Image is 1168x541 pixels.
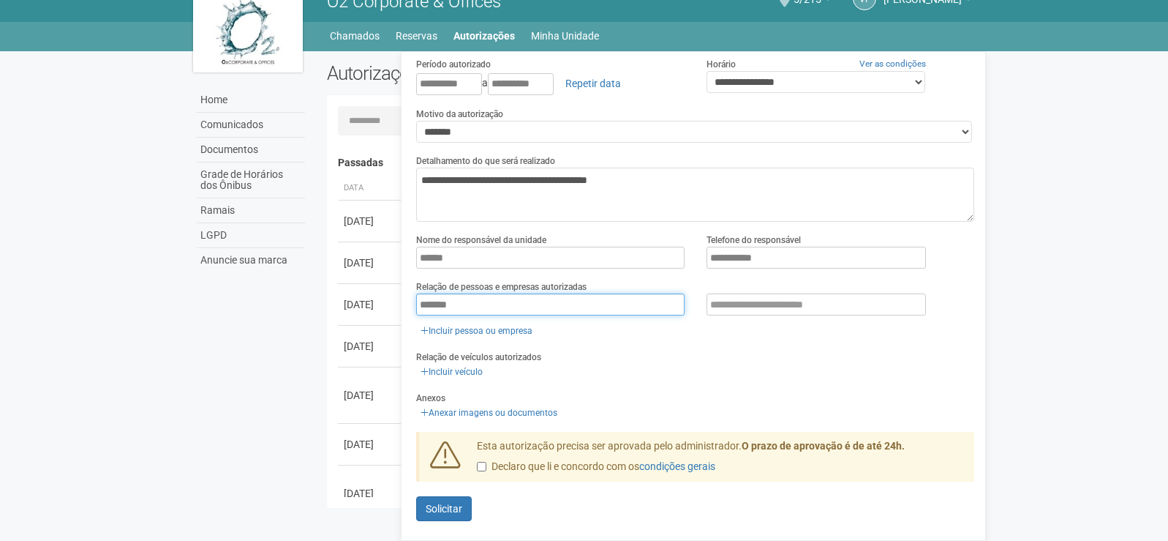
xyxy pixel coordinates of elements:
[639,460,715,472] a: condições gerais
[416,71,685,96] div: a
[859,59,926,69] a: Ver as condições
[197,163,305,198] a: Grade de Horários dos Ônibus
[344,339,398,354] div: [DATE]
[707,58,736,71] label: Horário
[477,460,715,474] label: Declaro que li e concordo com os
[197,88,305,113] a: Home
[344,437,398,452] div: [DATE]
[477,462,486,471] input: Declaro que li e concordo com oscondições gerais
[416,58,491,71] label: Período autorizado
[453,26,515,46] a: Autorizações
[197,248,305,272] a: Anuncie sua marca
[338,157,965,168] h4: Passadas
[416,280,587,294] label: Relação de pessoas e empresas autorizadas
[426,503,462,515] span: Solicitar
[416,364,487,380] a: Incluir veículo
[330,26,380,46] a: Chamados
[327,62,640,84] h2: Autorizações
[416,405,562,421] a: Anexar imagens ou documentos
[197,223,305,248] a: LGPD
[416,154,555,168] label: Detalhamento do que será realizado
[416,392,445,405] label: Anexos
[197,198,305,223] a: Ramais
[416,234,546,247] label: Nome do responsável da unidade
[396,26,437,46] a: Reservas
[344,297,398,312] div: [DATE]
[344,388,398,403] div: [DATE]
[707,234,801,247] label: Telefone do responsável
[344,255,398,270] div: [DATE]
[531,26,599,46] a: Minha Unidade
[416,496,472,521] button: Solicitar
[338,176,404,201] th: Data
[466,439,975,482] div: Esta autorização precisa ser aprovada pelo administrador.
[416,351,541,364] label: Relação de veículos autorizados
[197,138,305,163] a: Documentos
[344,214,398,228] div: [DATE]
[416,323,537,339] a: Incluir pessoa ou empresa
[416,108,503,121] label: Motivo da autorização
[344,486,398,501] div: [DATE]
[197,113,305,138] a: Comunicados
[556,71,630,96] a: Repetir data
[742,440,905,452] strong: O prazo de aprovação é de até 24h.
